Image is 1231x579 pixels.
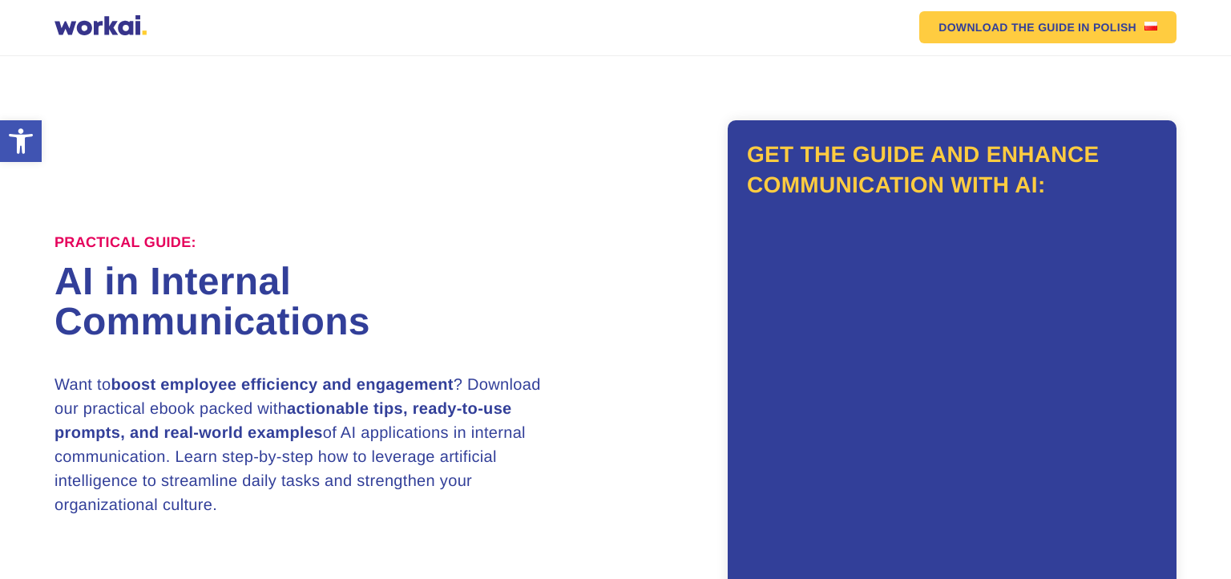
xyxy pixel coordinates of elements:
h3: Want to ? Download our practical ebook packed with of AI applications in internal communication. ... [54,373,559,517]
img: US flag [1144,22,1157,30]
h1: AI in Internal Communications [54,262,615,342]
label: Practical Guide: [54,234,196,252]
em: DOWNLOAD THE GUIDE [938,22,1075,33]
strong: boost employee efficiency and engagement [111,376,453,394]
h2: Get the guide and enhance communication with AI: [747,140,1157,200]
a: DOWNLOAD THE GUIDEIN POLISHUS flag [919,11,1177,43]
